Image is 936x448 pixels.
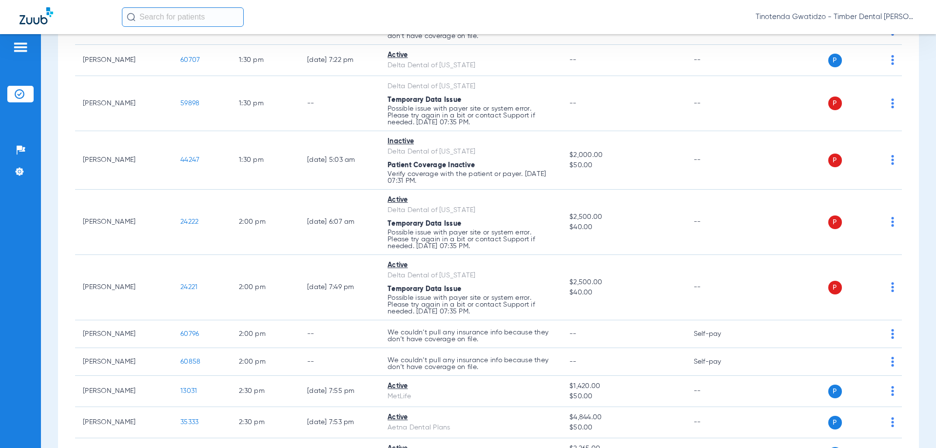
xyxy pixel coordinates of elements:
img: Search Icon [127,13,136,21]
span: $2,500.00 [569,277,678,288]
td: [PERSON_NAME] [75,131,173,190]
p: We couldn’t pull any insurance info because they don’t have coverage on file. [388,357,554,370]
td: [DATE] 7:22 PM [299,45,380,76]
td: [PERSON_NAME] [75,255,173,320]
td: [PERSON_NAME] [75,348,173,376]
span: P [828,154,842,167]
div: Active [388,412,554,423]
div: Active [388,195,554,205]
td: -- [686,131,752,190]
span: 59898 [180,100,199,107]
td: -- [299,348,380,376]
td: -- [299,76,380,131]
span: 44247 [180,156,199,163]
td: [DATE] 7:55 PM [299,376,380,407]
span: P [828,281,842,294]
td: 1:30 PM [231,76,299,131]
td: -- [686,45,752,76]
span: 60858 [180,358,200,365]
td: [DATE] 7:49 PM [299,255,380,320]
span: $50.00 [569,160,678,171]
td: [PERSON_NAME] [75,320,173,348]
td: [DATE] 7:53 PM [299,407,380,438]
td: [DATE] 6:07 AM [299,190,380,255]
img: Zuub Logo [19,7,53,24]
div: Delta Dental of [US_STATE] [388,60,554,71]
td: [PERSON_NAME] [75,76,173,131]
td: -- [686,255,752,320]
div: Aetna Dental Plans [388,423,554,433]
span: -- [569,57,577,63]
span: -- [569,331,577,337]
p: Possible issue with payer site or system error. Please try again in a bit or contact Support if n... [388,294,554,315]
td: 2:00 PM [231,255,299,320]
span: 13031 [180,388,197,394]
td: -- [686,190,752,255]
td: 2:00 PM [231,190,299,255]
span: Temporary Data Issue [388,220,461,227]
img: hamburger-icon [13,41,28,53]
input: Search for patients [122,7,244,27]
span: P [828,416,842,429]
td: 2:00 PM [231,348,299,376]
td: -- [686,376,752,407]
img: group-dot-blue.svg [891,282,894,292]
td: [PERSON_NAME] [75,190,173,255]
img: group-dot-blue.svg [891,217,894,227]
img: group-dot-blue.svg [891,357,894,367]
span: P [828,54,842,67]
div: Delta Dental of [US_STATE] [388,205,554,215]
span: Temporary Data Issue [388,97,461,103]
div: Delta Dental of [US_STATE] [388,271,554,281]
td: -- [686,407,752,438]
td: 2:30 PM [231,376,299,407]
td: 1:30 PM [231,45,299,76]
img: group-dot-blue.svg [891,55,894,65]
span: P [828,385,842,398]
div: Active [388,50,554,60]
span: -- [569,100,577,107]
img: group-dot-blue.svg [891,98,894,108]
td: 2:00 PM [231,320,299,348]
span: -- [569,358,577,365]
div: Delta Dental of [US_STATE] [388,81,554,92]
div: MetLife [388,391,554,402]
span: P [828,97,842,110]
td: -- [299,320,380,348]
span: $50.00 [569,423,678,433]
td: [PERSON_NAME] [75,45,173,76]
span: Patient Coverage Inactive [388,162,475,169]
span: $50.00 [569,391,678,402]
span: 24222 [180,218,198,225]
span: P [828,215,842,229]
td: Self-pay [686,320,752,348]
td: [PERSON_NAME] [75,407,173,438]
span: $4,844.00 [569,412,678,423]
td: [PERSON_NAME] [75,376,173,407]
div: Inactive [388,136,554,147]
span: Temporary Data Issue [388,286,461,292]
td: 2:30 PM [231,407,299,438]
iframe: Chat Widget [887,401,936,448]
span: $1,420.00 [569,381,678,391]
div: Delta Dental of [US_STATE] [388,147,554,157]
p: Verify coverage with the patient or payer. [DATE] 07:31 PM. [388,171,554,184]
span: $40.00 [569,222,678,233]
span: 60707 [180,57,200,63]
span: $2,000.00 [569,150,678,160]
td: [DATE] 5:03 AM [299,131,380,190]
img: group-dot-blue.svg [891,155,894,165]
span: Tinotenda Gwatidzo - Timber Dental [PERSON_NAME] [756,12,916,22]
span: 24221 [180,284,197,291]
span: $2,500.00 [569,212,678,222]
div: Active [388,260,554,271]
span: 35333 [180,419,198,426]
td: -- [686,76,752,131]
p: We couldn’t pull any insurance info because they don’t have coverage on file. [388,329,554,343]
span: $40.00 [569,288,678,298]
td: Self-pay [686,348,752,376]
span: 60796 [180,331,199,337]
img: group-dot-blue.svg [891,329,894,339]
p: Possible issue with payer site or system error. Please try again in a bit or contact Support if n... [388,229,554,250]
